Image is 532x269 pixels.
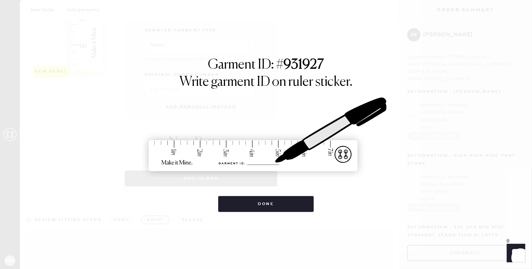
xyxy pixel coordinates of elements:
[284,58,324,72] strong: 931927
[179,74,353,90] h1: Write garment ID on ruler sticker.
[142,80,390,189] img: ruler-sticker-sharpie.svg
[500,239,529,268] iframe: Front Chat
[218,196,314,212] button: Done
[208,57,324,74] h1: Garment ID: #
